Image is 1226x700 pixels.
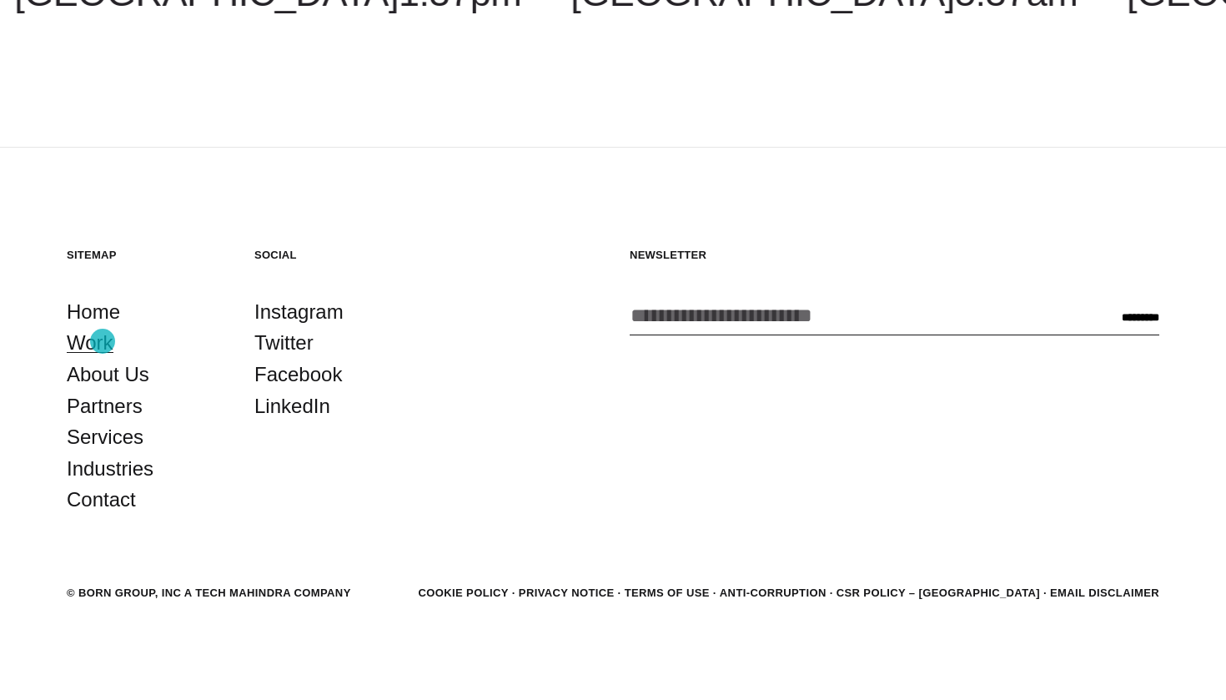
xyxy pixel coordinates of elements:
[254,248,409,262] h5: Social
[67,585,351,602] div: © BORN GROUP, INC A Tech Mahindra Company
[1050,587,1159,599] a: Email Disclaimer
[254,327,314,359] a: Twitter
[519,587,615,599] a: Privacy Notice
[418,587,508,599] a: Cookie Policy
[625,587,710,599] a: Terms of Use
[720,587,827,599] a: Anti-Corruption
[837,587,1040,599] a: CSR POLICY – [GEOGRAPHIC_DATA]
[67,296,120,328] a: Home
[67,453,153,485] a: Industries
[67,248,221,262] h5: Sitemap
[67,484,136,516] a: Contact
[630,248,1159,262] h5: Newsletter
[67,390,143,422] a: Partners
[254,296,344,328] a: Instagram
[67,421,143,453] a: Services
[67,327,113,359] a: Work
[254,390,330,422] a: LinkedIn
[254,359,342,390] a: Facebook
[67,359,149,390] a: About Us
